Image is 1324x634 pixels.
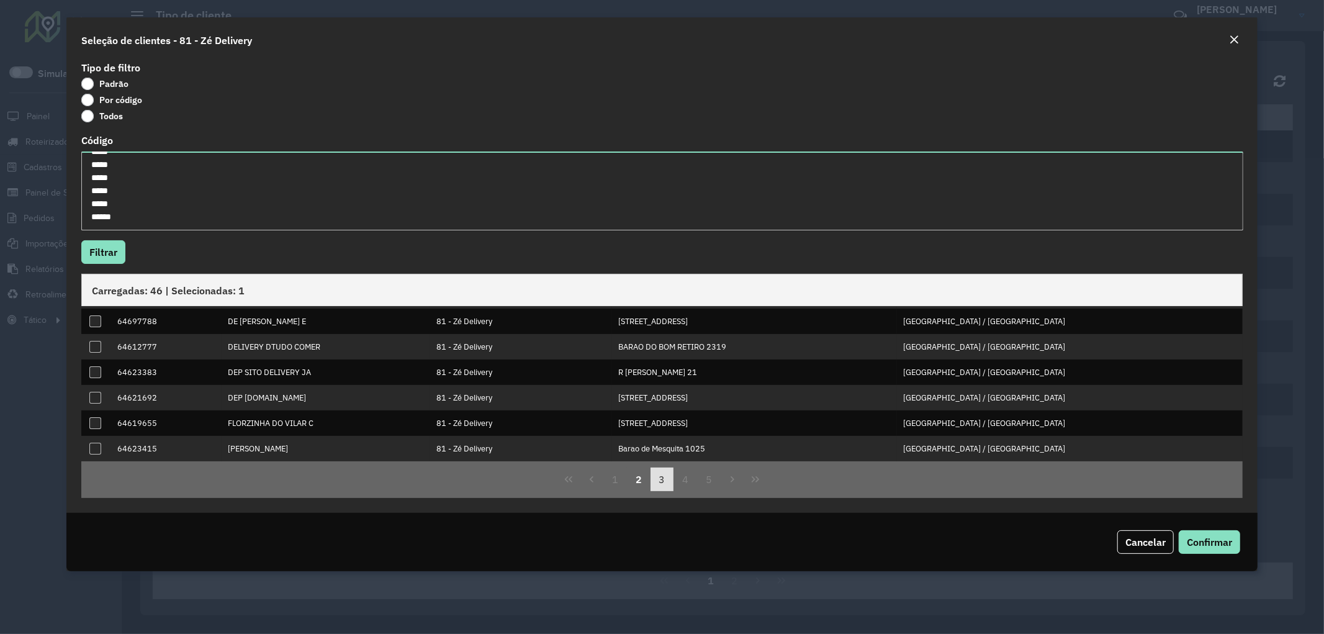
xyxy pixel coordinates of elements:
[81,274,1243,306] div: Carregadas: 46 | Selecionadas: 1
[897,360,1243,385] td: [GEOGRAPHIC_DATA] / [GEOGRAPHIC_DATA]
[557,468,580,491] button: First Page
[651,468,674,491] button: 3
[673,468,697,491] button: 4
[81,60,140,75] label: Tipo de filtro
[1229,35,1239,45] em: Fechar
[612,309,897,334] td: [STREET_ADDRESS]
[81,133,113,148] label: Código
[222,385,430,410] td: DEP [DOMAIN_NAME]
[430,385,612,410] td: 81 - Zé Delivery
[81,240,125,264] button: Filtrar
[612,385,897,410] td: [STREET_ADDRESS]
[897,309,1243,334] td: [GEOGRAPHIC_DATA] / [GEOGRAPHIC_DATA]
[612,334,897,360] td: BARAO DO BOM RETIRO 2319
[110,385,222,410] td: 64621692
[697,468,721,491] button: 5
[1125,536,1166,548] span: Cancelar
[1117,530,1174,554] button: Cancelar
[110,436,222,461] td: 64623415
[744,468,767,491] button: Last Page
[430,309,612,334] td: 81 - Zé Delivery
[110,309,222,334] td: 64697788
[897,410,1243,436] td: [GEOGRAPHIC_DATA] / [GEOGRAPHIC_DATA]
[612,436,897,461] td: Barao de Mesquita 1025
[222,334,430,360] td: DELIVERY DTUDO COMER
[81,94,142,106] label: Por código
[430,410,612,436] td: 81 - Zé Delivery
[603,468,627,491] button: 1
[580,468,604,491] button: Previous Page
[222,309,430,334] td: DE [PERSON_NAME] E
[612,410,897,436] td: [STREET_ADDRESS]
[222,360,430,385] td: DEP SITO DELIVERY JA
[81,110,123,122] label: Todos
[897,436,1243,461] td: [GEOGRAPHIC_DATA] / [GEOGRAPHIC_DATA]
[1179,530,1240,554] button: Confirmar
[897,334,1243,360] td: [GEOGRAPHIC_DATA] / [GEOGRAPHIC_DATA]
[222,410,430,436] td: FLORZINHA DO VILAR C
[110,360,222,385] td: 64623383
[430,360,612,385] td: 81 - Zé Delivery
[612,360,897,385] td: R [PERSON_NAME] 21
[222,436,430,461] td: [PERSON_NAME]
[81,33,252,48] h4: Seleção de clientes - 81 - Zé Delivery
[1225,32,1243,48] button: Close
[430,436,612,461] td: 81 - Zé Delivery
[721,468,744,491] button: Next Page
[110,410,222,436] td: 64619655
[1187,536,1232,548] span: Confirmar
[897,385,1243,410] td: [GEOGRAPHIC_DATA] / [GEOGRAPHIC_DATA]
[627,468,651,491] button: 2
[81,78,128,90] label: Padrão
[110,334,222,360] td: 64612777
[430,334,612,360] td: 81 - Zé Delivery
